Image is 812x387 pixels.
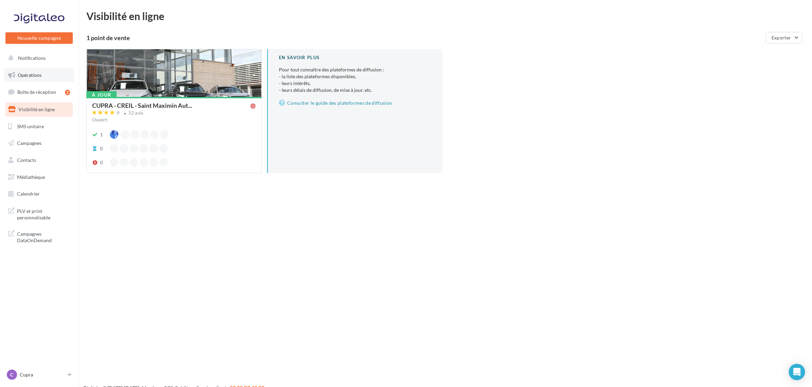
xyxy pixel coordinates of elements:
a: Médiathèque [4,170,74,184]
a: C Cupra [5,368,73,381]
span: Calendrier [17,191,40,197]
a: Consulter le guide des plateformes de diffusion [279,99,431,107]
span: Boîte de réception [17,89,56,95]
a: Campagnes DataOnDemand [4,226,74,247]
span: C [11,371,14,378]
p: Pour tout connaître des plateformes de diffusion : [279,66,431,94]
a: 32 avis [92,110,256,118]
a: Campagnes [4,136,74,150]
span: Exporter [772,35,791,40]
li: - la liste des plateformes disponibles, [279,73,431,80]
div: En savoir plus [279,54,431,61]
li: - leurs intérêts, [279,80,431,87]
a: SMS unitaire [4,119,74,134]
div: 0 [100,159,103,166]
span: Visibilité en ligne [18,106,55,112]
div: Visibilité en ligne [86,11,804,21]
span: Opérations [18,72,42,78]
a: Calendrier [4,187,74,201]
span: CUPRA - CREIL - Saint Maximin Aut... [92,102,192,108]
a: Boîte de réception2 [4,85,74,99]
li: - leurs délais de diffusion, de mise à jour, etc. [279,87,431,94]
span: Médiathèque [17,174,45,180]
span: Contacts [17,157,36,163]
button: Exporter [766,32,802,44]
span: Campagnes DataOnDemand [17,229,70,244]
div: 32 avis [129,111,144,115]
div: 2 [65,90,70,95]
button: Notifications [4,51,71,65]
span: SMS unitaire [17,123,44,129]
div: 0 [100,145,103,152]
a: PLV et print personnalisable [4,204,74,224]
div: À jour [86,91,117,99]
div: 1 [100,131,103,138]
a: Visibilité en ligne [4,102,74,117]
span: PLV et print personnalisable [17,206,70,221]
span: Ouvert [92,117,107,122]
a: Contacts [4,153,74,167]
div: Open Intercom Messenger [789,364,805,380]
a: Opérations [4,68,74,82]
div: 1 point de vente [86,35,763,41]
span: Notifications [18,55,46,61]
p: Cupra [20,371,65,378]
span: Campagnes [17,140,42,146]
button: Nouvelle campagne [5,32,73,44]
